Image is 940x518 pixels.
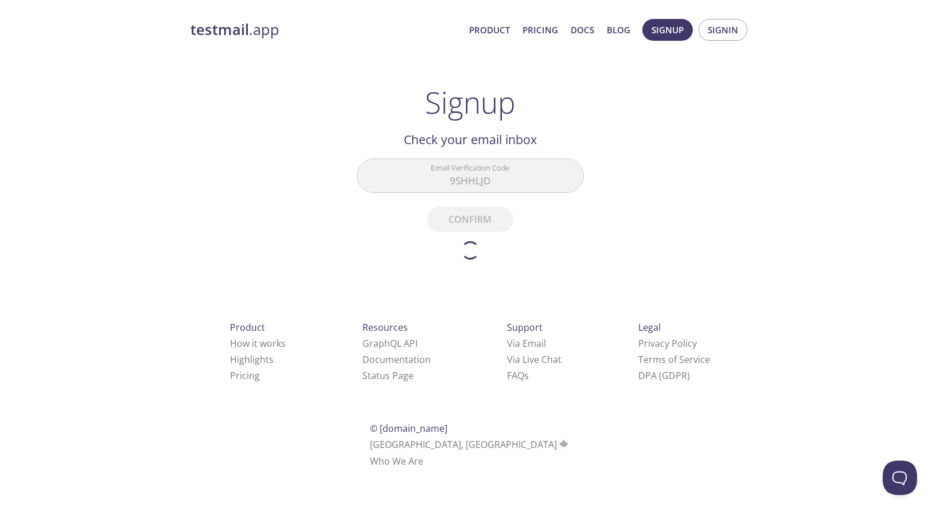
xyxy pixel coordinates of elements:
a: Docs [571,22,594,37]
strong: testmail [190,20,249,40]
a: Pricing [522,22,558,37]
button: Signup [642,19,693,41]
h2: Check your email inbox [357,130,584,149]
button: Signin [699,19,747,41]
a: Highlights [230,353,274,366]
span: Resources [362,321,408,334]
a: Via Live Chat [507,353,561,366]
a: Via Email [507,337,546,350]
a: Terms of Service [638,353,710,366]
span: [GEOGRAPHIC_DATA], [GEOGRAPHIC_DATA] [370,438,570,451]
span: Signin [708,22,738,37]
a: FAQ [507,369,529,382]
a: DPA (GDPR) [638,369,690,382]
a: Product [469,22,510,37]
a: Documentation [362,353,431,366]
a: Privacy Policy [638,337,697,350]
a: GraphQL API [362,337,418,350]
span: s [524,369,529,382]
h1: Signup [425,85,516,119]
span: Legal [638,321,661,334]
a: Status Page [362,369,414,382]
a: Who We Are [370,455,423,467]
span: Support [507,321,543,334]
a: How it works [230,337,286,350]
span: Signup [652,22,684,37]
span: Product [230,321,265,334]
span: © [DOMAIN_NAME] [370,422,447,435]
a: Blog [607,22,630,37]
iframe: Help Scout Beacon - Open [883,461,917,495]
a: testmail.app [190,20,460,40]
a: Pricing [230,369,260,382]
